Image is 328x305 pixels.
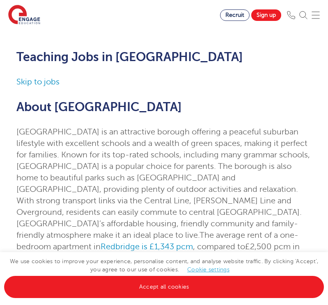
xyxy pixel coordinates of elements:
a: Skip to jobs [16,77,60,86]
p: [GEOGRAPHIC_DATA] is an attractive borough offering a peaceful suburban lifestyle with excellent ... [16,126,312,264]
a: Recruit [220,9,250,21]
img: Phone [287,11,295,19]
h1: Teaching Jobs in [GEOGRAPHIC_DATA] [16,50,312,64]
span: About [GEOGRAPHIC_DATA] [16,100,182,114]
span: Recruit [225,12,244,18]
a: Cookie settings [187,266,229,273]
img: Engage Education [8,5,40,25]
img: Mobile Menu [312,11,320,19]
a: Accept all cookies [4,276,324,298]
img: Search [299,11,307,19]
span: We use cookies to improve your experience, personalise content, and analyse website traffic. By c... [4,258,324,290]
span: , compared to [193,242,245,251]
a: Redbridge is £1,343 pcm [101,242,193,251]
a: Sign up [251,9,281,21]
